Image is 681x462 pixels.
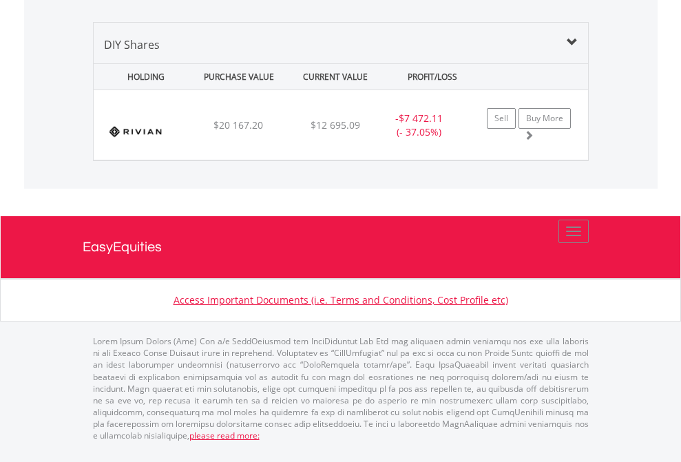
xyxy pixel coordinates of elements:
[189,430,260,441] a: please read more:
[101,107,170,156] img: EQU.US.RIVN.png
[376,112,462,139] div: - (- 37.05%)
[213,118,263,132] span: $20 167.20
[192,64,286,90] div: PURCHASE VALUE
[399,112,443,125] span: $7 472.11
[311,118,360,132] span: $12 695.09
[93,335,589,441] p: Lorem Ipsum Dolors (Ame) Con a/e SeddOeiusmod tem InciDiduntut Lab Etd mag aliquaen admin veniamq...
[174,293,508,306] a: Access Important Documents (i.e. Terms and Conditions, Cost Profile etc)
[518,108,571,129] a: Buy More
[487,108,516,129] a: Sell
[289,64,382,90] div: CURRENT VALUE
[95,64,189,90] div: HOLDING
[386,64,479,90] div: PROFIT/LOSS
[104,37,160,52] span: DIY Shares
[83,216,599,278] a: EasyEquities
